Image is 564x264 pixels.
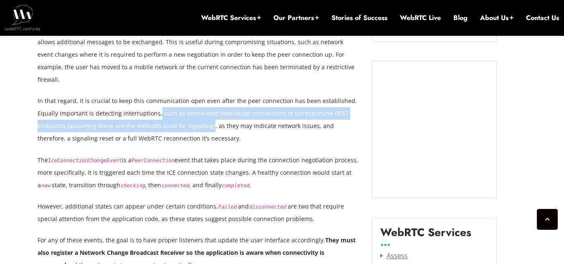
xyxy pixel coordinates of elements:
p: The is a event that takes place during the connection negotiation process, more specifically, it ... [38,154,359,191]
code: completed [222,183,249,189]
iframe: Embedded CTA [380,70,488,189]
a: Assess [380,251,408,260]
code: Failed [218,204,236,210]
code: new [41,183,50,189]
a: Stories of Success [331,13,387,23]
code: IceConnectionChangeEvent [48,158,122,163]
p: In that regard, it is crucial to keep this communication open even after the peer connection has ... [38,95,359,145]
p: However, additional states can appear under certain conditions. and are two that require special ... [38,200,359,225]
img: WebRTC.ventures [5,5,40,30]
code: connected [161,183,189,189]
a: Our Partners [273,13,319,23]
em: . [222,181,251,189]
a: Contact Us [526,13,559,23]
a: WebRTC Live [400,13,441,23]
a: Blog [453,13,468,23]
code: checking [120,183,145,189]
code: disconnected [249,204,286,210]
code: PeerConnection [132,158,175,163]
p: Signaling involves exchanging information to establish a connection and, once the connection is e... [38,23,359,86]
label: WebRTC Services [380,226,471,245]
a: WebRTC Services [201,13,261,23]
a: About Us [480,13,513,23]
